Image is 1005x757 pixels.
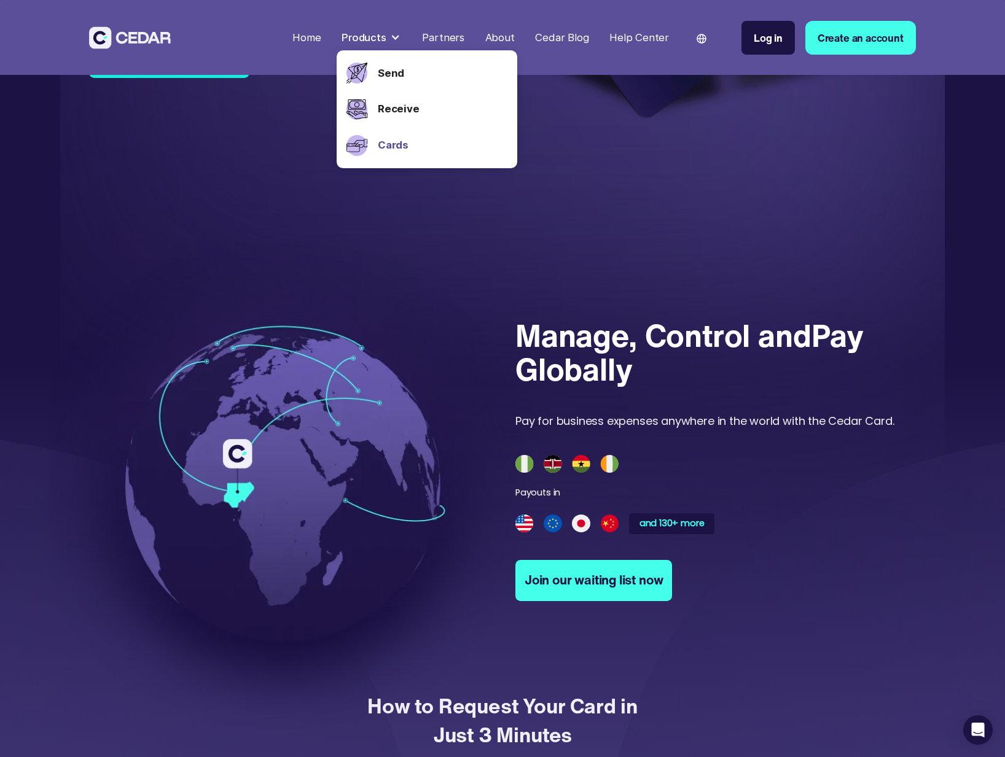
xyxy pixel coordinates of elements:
[485,30,515,45] div: About
[292,30,321,45] div: Home
[480,24,520,52] a: About
[515,486,560,500] div: Payouts in
[805,21,916,55] a: Create an account
[515,413,894,429] div: Pay for business expenses anywhere in the world with the Cedar Card.
[378,101,507,117] a: Receive
[515,455,619,473] img: African countries logo
[417,24,469,52] a: Partners
[963,715,993,745] div: Open Intercom Messenger
[535,30,589,45] div: Cedar Blog
[530,24,594,52] a: Cedar Blog
[697,34,706,44] img: world icon
[342,30,386,45] div: Products
[422,30,464,45] div: Partners
[609,30,669,45] div: Help Center
[515,560,672,601] a: Join our waiting list now
[515,313,864,392] span: Pay Globally
[378,138,507,153] a: Cards
[287,24,326,52] a: Home
[515,319,916,387] div: Manage, Control and
[754,30,783,45] div: Log in
[378,66,507,81] a: Send
[337,50,517,168] nav: Products
[337,25,407,50] div: Products
[639,519,705,528] div: and 130+ more
[604,24,675,52] a: Help Center
[741,21,795,55] a: Log in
